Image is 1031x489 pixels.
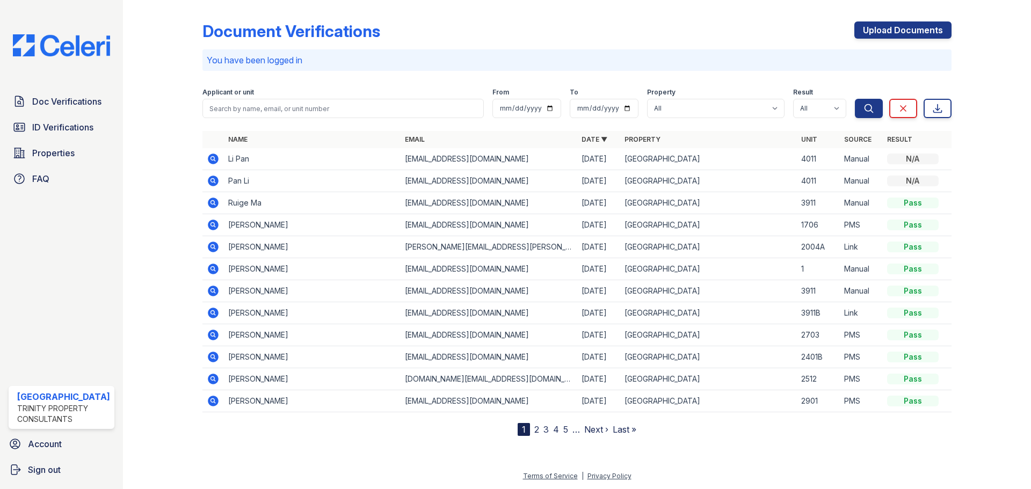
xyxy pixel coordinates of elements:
[887,135,912,143] a: Result
[620,258,797,280] td: [GEOGRAPHIC_DATA]
[797,280,840,302] td: 3911
[401,346,577,368] td: [EMAIL_ADDRESS][DOMAIN_NAME]
[577,192,620,214] td: [DATE]
[840,236,883,258] td: Link
[620,236,797,258] td: [GEOGRAPHIC_DATA]
[840,390,883,412] td: PMS
[840,170,883,192] td: Manual
[543,424,549,435] a: 3
[224,236,401,258] td: [PERSON_NAME]
[840,192,883,214] td: Manual
[224,302,401,324] td: [PERSON_NAME]
[887,286,939,296] div: Pass
[797,390,840,412] td: 2901
[577,324,620,346] td: [DATE]
[887,154,939,164] div: N/A
[844,135,872,143] a: Source
[577,302,620,324] td: [DATE]
[32,172,49,185] span: FAQ
[620,324,797,346] td: [GEOGRAPHIC_DATA]
[401,236,577,258] td: [PERSON_NAME][EMAIL_ADDRESS][PERSON_NAME][DOMAIN_NAME]
[224,346,401,368] td: [PERSON_NAME]
[523,472,578,480] a: Terms of Service
[887,264,939,274] div: Pass
[553,424,559,435] a: 4
[28,437,62,450] span: Account
[17,390,110,403] div: [GEOGRAPHIC_DATA]
[577,368,620,390] td: [DATE]
[647,88,676,97] label: Property
[4,34,119,56] img: CE_Logo_Blue-a8612792a0a2168367f1c8372b55b34899dd931a85d93a1a3d3e32e68fde9ad4.png
[563,424,568,435] a: 5
[492,88,509,97] label: From
[840,214,883,236] td: PMS
[887,198,939,208] div: Pass
[224,280,401,302] td: [PERSON_NAME]
[887,396,939,406] div: Pass
[797,192,840,214] td: 3911
[613,424,636,435] a: Last »
[582,135,607,143] a: Date ▼
[620,346,797,368] td: [GEOGRAPHIC_DATA]
[797,368,840,390] td: 2512
[620,302,797,324] td: [GEOGRAPHIC_DATA]
[224,214,401,236] td: [PERSON_NAME]
[887,374,939,384] div: Pass
[577,390,620,412] td: [DATE]
[582,472,584,480] div: |
[577,214,620,236] td: [DATE]
[887,308,939,318] div: Pass
[4,433,119,455] a: Account
[887,220,939,230] div: Pass
[9,168,114,189] a: FAQ
[797,214,840,236] td: 1706
[840,258,883,280] td: Manual
[577,170,620,192] td: [DATE]
[887,242,939,252] div: Pass
[840,368,883,390] td: PMS
[620,214,797,236] td: [GEOGRAPHIC_DATA]
[224,258,401,280] td: [PERSON_NAME]
[401,170,577,192] td: [EMAIL_ADDRESS][DOMAIN_NAME]
[620,192,797,214] td: [GEOGRAPHIC_DATA]
[401,192,577,214] td: [EMAIL_ADDRESS][DOMAIN_NAME]
[577,346,620,368] td: [DATE]
[228,135,248,143] a: Name
[401,390,577,412] td: [EMAIL_ADDRESS][DOMAIN_NAME]
[797,170,840,192] td: 4011
[207,54,947,67] p: You have been logged in
[224,148,401,170] td: Li Pan
[620,170,797,192] td: [GEOGRAPHIC_DATA]
[572,423,580,436] span: …
[887,352,939,362] div: Pass
[620,368,797,390] td: [GEOGRAPHIC_DATA]
[797,148,840,170] td: 4011
[840,280,883,302] td: Manual
[224,192,401,214] td: Ruige Ma
[577,280,620,302] td: [DATE]
[625,135,660,143] a: Property
[577,236,620,258] td: [DATE]
[401,302,577,324] td: [EMAIL_ADDRESS][DOMAIN_NAME]
[518,423,530,436] div: 1
[801,135,817,143] a: Unit
[854,21,952,39] a: Upload Documents
[202,88,254,97] label: Applicant or unit
[840,302,883,324] td: Link
[797,258,840,280] td: 1
[28,463,61,476] span: Sign out
[32,121,93,134] span: ID Verifications
[224,368,401,390] td: [PERSON_NAME]
[405,135,425,143] a: Email
[202,21,380,41] div: Document Verifications
[401,258,577,280] td: [EMAIL_ADDRESS][DOMAIN_NAME]
[9,116,114,138] a: ID Verifications
[797,346,840,368] td: 2401B
[32,147,75,159] span: Properties
[4,459,119,480] a: Sign out
[887,330,939,340] div: Pass
[401,368,577,390] td: [DOMAIN_NAME][EMAIL_ADDRESS][DOMAIN_NAME]
[224,170,401,192] td: Pan Li
[620,280,797,302] td: [GEOGRAPHIC_DATA]
[584,424,608,435] a: Next ›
